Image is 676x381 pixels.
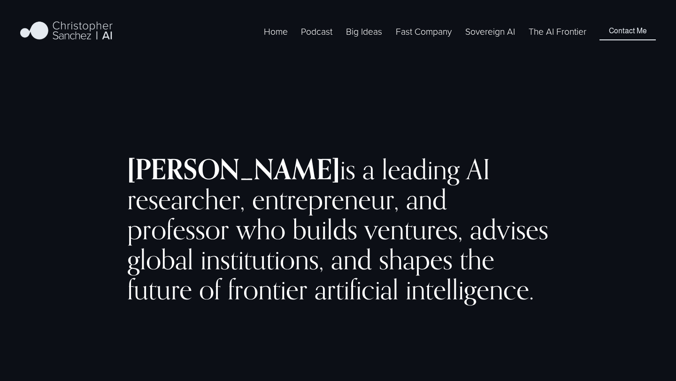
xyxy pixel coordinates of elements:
a: folder dropdown [396,24,452,38]
a: Home [264,24,288,38]
img: Christopher Sanchez | AI [20,20,113,43]
a: Contact Me [599,22,655,40]
a: Sovereign AI [465,24,515,38]
h2: is a leading AI researcher, entrepreneur, and professor who builds ventures, advises global insti... [127,154,549,305]
span: Fast Company [396,25,452,38]
a: The AI Frontier [529,24,586,38]
strong: [PERSON_NAME] [127,152,340,186]
span: Big Ideas [346,25,382,38]
a: folder dropdown [346,24,382,38]
a: Podcast [301,24,332,38]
